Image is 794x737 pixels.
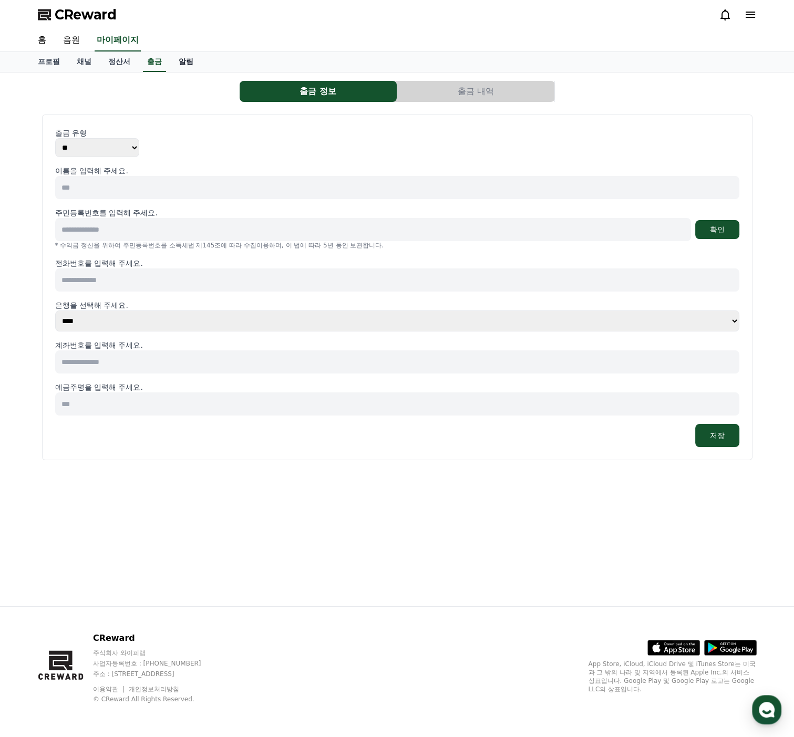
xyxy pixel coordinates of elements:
p: 출금 유형 [55,128,739,138]
span: 설정 [162,349,175,357]
p: 주민등록번호를 입력해 주세요. [55,207,158,218]
p: 사업자등록번호 : [PHONE_NUMBER] [93,659,221,668]
a: 채널 [68,52,100,72]
a: 설정 [136,333,202,359]
p: 은행을 선택해 주세요. [55,300,739,310]
a: 홈 [29,29,55,51]
p: CReward [93,632,221,645]
span: 홈 [33,349,39,357]
button: 출금 내역 [397,81,554,102]
span: CReward [55,6,117,23]
button: 출금 정보 [240,81,397,102]
p: * 수익금 정산을 위하여 주민등록번호를 소득세법 제145조에 따라 수집이용하며, 이 법에 따라 5년 동안 보관합니다. [55,241,739,250]
a: 개인정보처리방침 [129,686,179,693]
button: 확인 [695,220,739,239]
p: 전화번호를 입력해 주세요. [55,258,739,268]
a: CReward [38,6,117,23]
a: 대화 [69,333,136,359]
a: 출금 내역 [397,81,555,102]
span: 대화 [96,349,109,358]
a: 출금 [143,52,166,72]
button: 저장 [695,424,739,447]
a: 프로필 [29,52,68,72]
p: © CReward All Rights Reserved. [93,695,221,703]
p: 주식회사 와이피랩 [93,649,221,657]
p: 이름을 입력해 주세요. [55,165,739,176]
p: 주소 : [STREET_ADDRESS] [93,670,221,678]
a: 이용약관 [93,686,126,693]
a: 정산서 [100,52,139,72]
p: App Store, iCloud, iCloud Drive 및 iTunes Store는 미국과 그 밖의 나라 및 지역에서 등록된 Apple Inc.의 서비스 상표입니다. Goo... [589,660,757,693]
p: 계좌번호를 입력해 주세요. [55,340,739,350]
a: 마이페이지 [95,29,141,51]
a: 음원 [55,29,88,51]
a: 알림 [170,52,202,72]
p: 예금주명을 입력해 주세요. [55,382,739,392]
a: 홈 [3,333,69,359]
